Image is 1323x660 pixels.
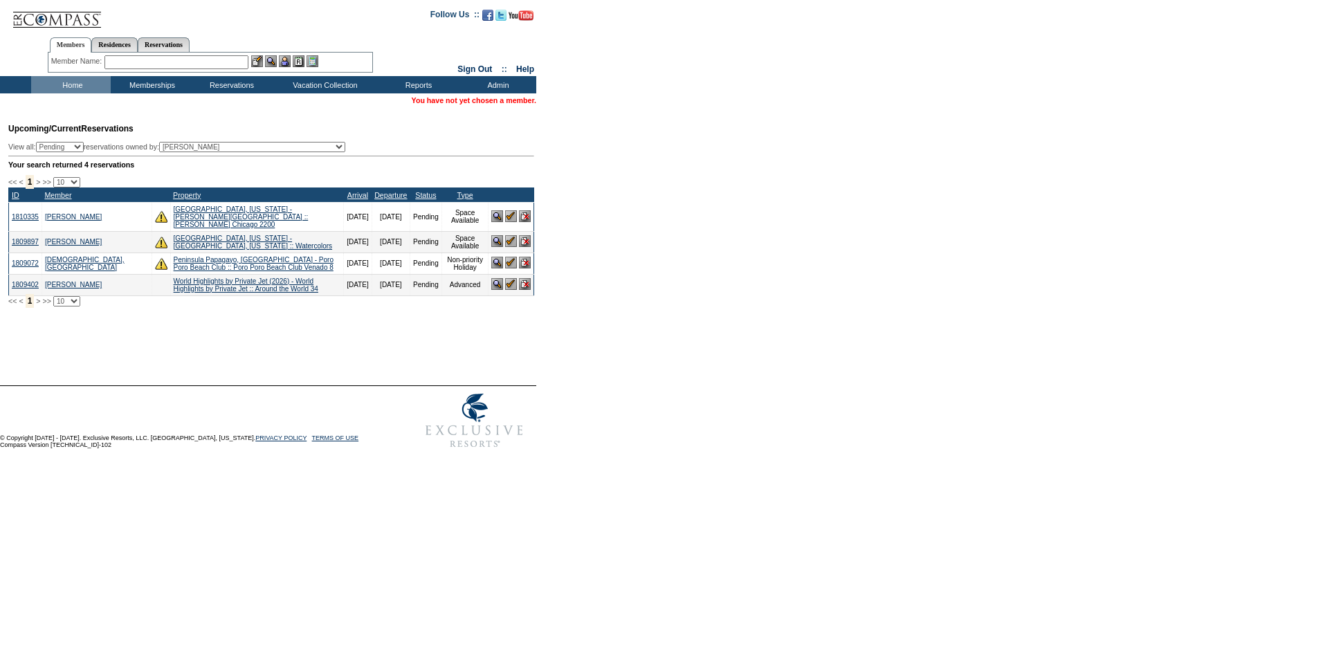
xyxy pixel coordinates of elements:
a: 1809402 [12,281,39,288]
img: Confirm Reservation [505,210,517,222]
a: 1809072 [12,259,39,267]
a: Reservations [138,37,190,52]
img: b_edit.gif [251,55,263,67]
img: Subscribe to our YouTube Channel [509,10,533,21]
img: There are insufficient days and/or tokens to cover this reservation [155,236,167,248]
span: > [36,297,40,305]
img: b_calculator.gif [307,55,318,67]
span: << [8,297,17,305]
span: 1 [26,294,35,308]
a: Arrival [347,191,368,199]
img: Confirm Reservation [505,278,517,290]
td: Pending [410,202,442,231]
a: Members [50,37,92,53]
img: Confirm Reservation [505,235,517,247]
img: Cancel Reservation [519,257,531,268]
span: >> [42,178,51,186]
a: Help [516,64,534,74]
img: Confirm Reservation [505,257,517,268]
img: Follow us on Twitter [495,10,507,21]
td: [DATE] [344,253,372,274]
a: Property [173,191,201,199]
img: View Reservation [491,210,503,222]
td: Home [31,76,111,93]
td: [DATE] [344,202,372,231]
td: Advanced [441,274,489,295]
span: 1 [26,175,35,189]
span: Upcoming/Current [8,124,81,134]
td: Reservations [190,76,270,93]
td: [DATE] [372,202,410,231]
a: Status [415,191,436,199]
a: [PERSON_NAME] [45,238,102,246]
img: Cancel Reservation [519,210,531,222]
td: Reports [377,76,457,93]
a: Subscribe to our YouTube Channel [509,14,533,22]
span: < [19,297,23,305]
a: 1809897 [12,238,39,246]
a: Peninsula Papagayo, [GEOGRAPHIC_DATA] - Poro Poro Beach Club :: Poro Poro Beach Club Venado 8 [174,256,334,271]
a: Residences [91,37,138,52]
span: Reservations [8,124,134,134]
td: [DATE] [372,231,410,253]
td: Pending [410,274,442,295]
a: [PERSON_NAME] [45,213,102,221]
a: World Highlights by Private Jet (2026) - World Highlights by Private Jet :: Around the World 34 [174,277,318,293]
td: Memberships [111,76,190,93]
span: You have not yet chosen a member. [412,96,536,104]
a: Sign Out [457,64,492,74]
td: Non-priority Holiday [441,253,489,274]
img: Cancel Reservation [519,235,531,247]
img: There are insufficient days and/or tokens to cover this reservation [155,257,167,270]
a: PRIVACY POLICY [255,434,307,441]
td: [DATE] [372,274,410,295]
img: There are insufficient days and/or tokens to cover this reservation [155,210,167,223]
img: View Reservation [491,278,503,290]
img: Cancel Reservation [519,278,531,290]
img: View Reservation [491,235,503,247]
img: Become our fan on Facebook [482,10,493,21]
td: [DATE] [344,231,372,253]
a: [DEMOGRAPHIC_DATA], [GEOGRAPHIC_DATA] [45,256,125,271]
img: View [265,55,277,67]
span: << [8,178,17,186]
a: Departure [374,191,407,199]
div: View all: reservations owned by: [8,142,352,152]
td: [DATE] [344,274,372,295]
a: TERMS OF USE [312,434,359,441]
a: 1810335 [12,213,39,221]
td: Vacation Collection [270,76,377,93]
img: Impersonate [279,55,291,67]
a: Member [44,191,71,199]
a: ID [12,191,19,199]
div: Member Name: [51,55,104,67]
img: View Reservation [491,257,503,268]
span: > [36,178,40,186]
td: Space Available [441,231,489,253]
img: Reservations [293,55,304,67]
td: Admin [457,76,536,93]
a: Become our fan on Facebook [482,14,493,22]
span: :: [502,64,507,74]
td: Follow Us :: [430,8,480,25]
a: [GEOGRAPHIC_DATA], [US_STATE] - [PERSON_NAME][GEOGRAPHIC_DATA] :: [PERSON_NAME] Chicago 2200 [174,205,309,228]
a: Type [457,191,473,199]
td: Pending [410,231,442,253]
td: [DATE] [372,253,410,274]
a: [PERSON_NAME] [45,281,102,288]
span: >> [42,297,51,305]
a: [GEOGRAPHIC_DATA], [US_STATE] - [GEOGRAPHIC_DATA], [US_STATE] :: Watercolors [174,235,333,250]
td: Space Available [441,202,489,231]
span: < [19,178,23,186]
img: Exclusive Resorts [412,386,536,455]
td: Pending [410,253,442,274]
a: Follow us on Twitter [495,14,507,22]
div: Your search returned 4 reservations [8,161,534,169]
